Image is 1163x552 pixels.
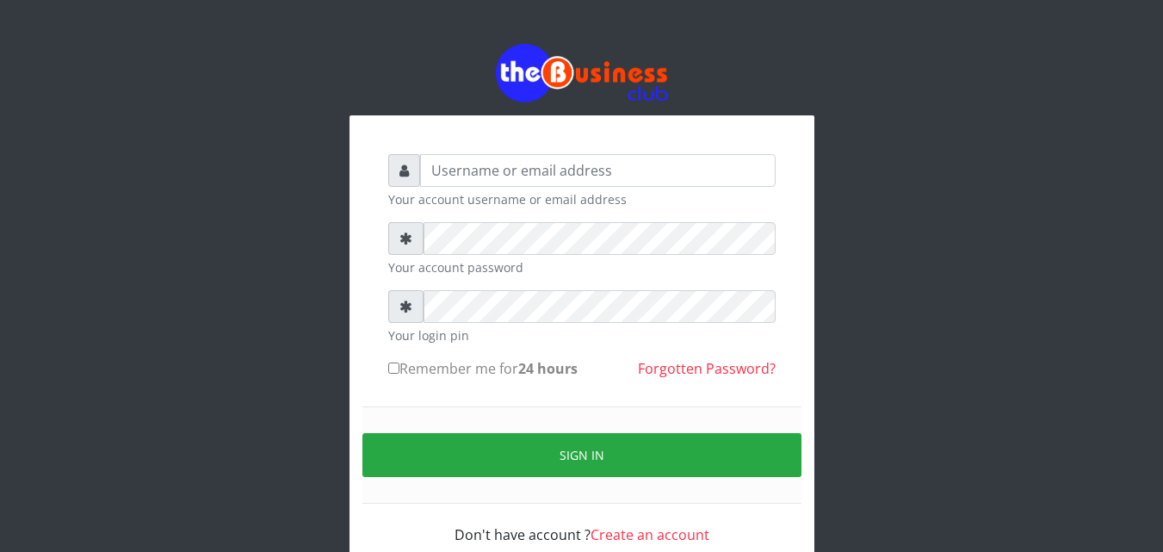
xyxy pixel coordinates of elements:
a: Forgotten Password? [638,359,776,378]
b: 24 hours [518,359,578,378]
button: Sign in [362,433,801,477]
small: Your account password [388,258,776,276]
input: Username or email address [420,154,776,187]
label: Remember me for [388,358,578,379]
div: Don't have account ? [388,504,776,545]
a: Create an account [591,525,709,544]
input: Remember me for24 hours [388,363,399,374]
small: Your account username or email address [388,190,776,208]
small: Your login pin [388,326,776,344]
